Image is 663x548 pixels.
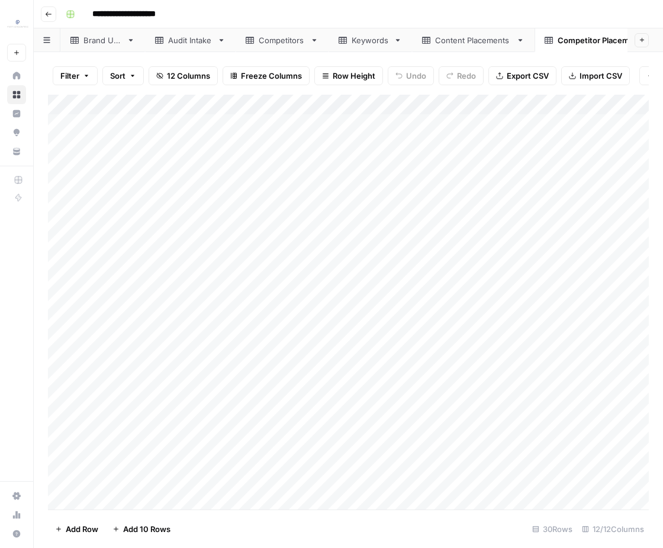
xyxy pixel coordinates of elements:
a: Usage [7,505,26,524]
button: Freeze Columns [223,66,310,85]
a: Browse [7,85,26,104]
span: Import CSV [580,70,622,82]
button: Workspace: PartnerCentric Sales Tools [7,9,26,39]
button: Sort [102,66,144,85]
a: Home [7,66,26,85]
a: Opportunities [7,123,26,142]
button: Filter [53,66,98,85]
div: Competitors [259,34,305,46]
div: Keywords [352,34,389,46]
a: Your Data [7,142,26,161]
button: Export CSV [488,66,556,85]
span: Redo [457,70,476,82]
button: Undo [388,66,434,85]
a: Competitors [236,28,329,52]
span: Export CSV [507,70,549,82]
button: Add 10 Rows [105,520,178,539]
span: 12 Columns [167,70,210,82]
span: Filter [60,70,79,82]
a: Keywords [329,28,412,52]
a: Audit Intake [145,28,236,52]
span: Add Row [66,523,98,535]
button: Add Row [48,520,105,539]
button: Help + Support [7,524,26,543]
span: Sort [110,70,125,82]
div: Audit Intake [168,34,213,46]
button: Row Height [314,66,383,85]
div: 12/12 Columns [577,520,649,539]
span: Freeze Columns [241,70,302,82]
div: Brand URL [83,34,122,46]
div: Content Placements [435,34,511,46]
button: Redo [439,66,484,85]
span: Undo [406,70,426,82]
button: Import CSV [561,66,630,85]
a: Settings [7,486,26,505]
div: 30 Rows [527,520,577,539]
a: Brand URL [60,28,145,52]
img: PartnerCentric Sales Tools Logo [7,14,28,35]
a: Insights [7,104,26,123]
span: Add 10 Rows [123,523,170,535]
div: Competitor Placements [558,34,646,46]
button: 12 Columns [149,66,218,85]
a: Content Placements [412,28,535,52]
span: Row Height [333,70,375,82]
